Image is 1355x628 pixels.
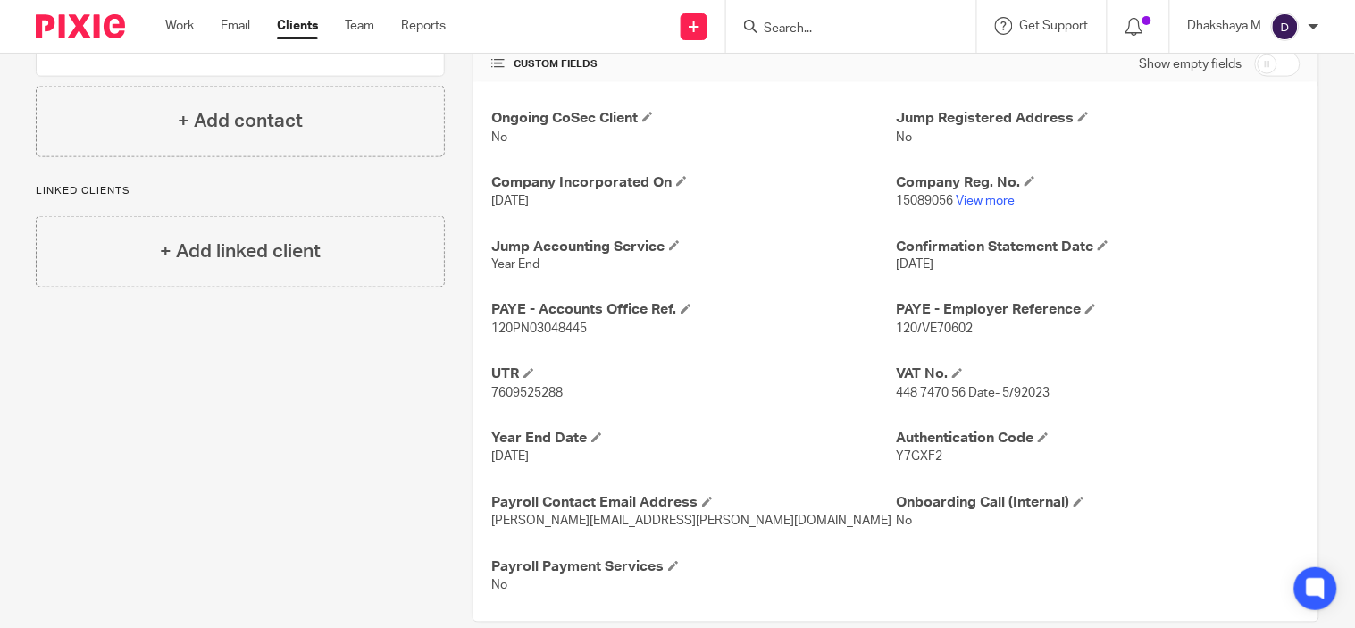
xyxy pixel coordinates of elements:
h4: CUSTOM FIELDS [491,57,896,71]
h4: Ongoing CoSec Client [491,109,896,128]
span: No [896,515,912,528]
h4: PAYE - Accounts Office Ref. [491,301,896,320]
span: 120PN03048445 [491,323,587,336]
span: Y7GXF2 [896,451,942,464]
a: Work [165,17,194,35]
h4: Year End Date [491,430,896,448]
span: No [896,131,912,144]
a: Clients [277,17,318,35]
input: Search [762,21,923,38]
a: View more [956,195,1015,207]
h4: Jump Registered Address [896,109,1301,128]
h4: Confirmation Statement Date [896,238,1301,256]
h4: + Add linked client [160,238,321,265]
span: No [491,580,507,592]
a: Reports [401,17,446,35]
h4: VAT No. [896,365,1301,384]
h4: Company Reg. No. [896,173,1301,192]
span: Year End [491,259,539,272]
a: Team [345,17,374,35]
span: Get Support [1020,20,1089,32]
span: [DATE] [896,259,933,272]
h4: Payroll Payment Services [491,558,896,577]
a: Email [221,17,250,35]
p: Linked clients [36,184,445,198]
h4: Payroll Contact Email Address [491,494,896,513]
h4: Authentication Code [896,430,1301,448]
h4: Jump Accounting Service [491,238,896,256]
span: [DATE] [491,195,529,207]
span: [DATE] [491,451,529,464]
span: 15089056 [896,195,953,207]
label: Show empty fields [1140,55,1242,73]
h4: UTR [491,365,896,384]
span: 448 7470 56 Date- 5/92023 [896,388,1050,400]
span: [PERSON_NAME][EMAIL_ADDRESS][PERSON_NAME][DOMAIN_NAME] [491,515,891,528]
h4: + Add contact [178,107,303,135]
span: 120/VE70602 [896,323,973,336]
img: svg%3E [1271,13,1300,41]
span: 7609525288 [491,388,563,400]
img: Pixie [36,14,125,38]
span: No [491,131,507,144]
h4: PAYE - Employer Reference [896,301,1301,320]
h4: Onboarding Call (Internal) [896,494,1301,513]
h4: Company Incorporated On [491,173,896,192]
p: Dhakshaya M [1188,17,1262,35]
